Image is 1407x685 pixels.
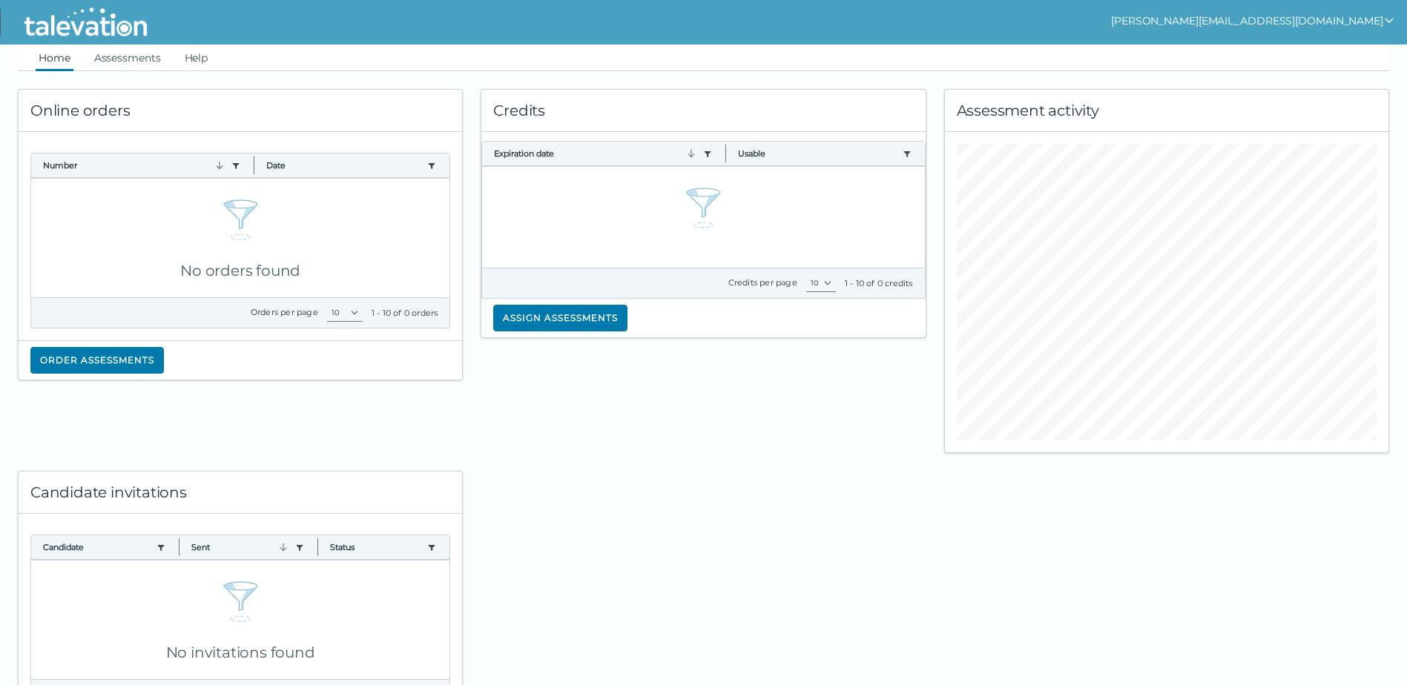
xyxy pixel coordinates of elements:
[43,541,151,553] button: Candidate
[330,541,421,553] button: Status
[19,90,462,132] div: Online orders
[180,262,300,279] span: No orders found
[19,471,462,514] div: Candidate invitations
[251,307,318,317] label: Orders per page
[372,307,438,319] div: 1 - 10 of 0 orders
[30,347,164,374] button: Order assessments
[91,44,164,71] a: Assessments
[1111,12,1395,30] button: show user actions
[266,159,422,171] button: Date
[721,137,731,169] button: Column resize handle
[182,44,211,71] a: Help
[313,531,323,563] button: Column resize handle
[249,149,259,181] button: Column resize handle
[493,305,627,331] button: Assign assessments
[191,541,289,553] button: Sent
[43,159,225,171] button: Number
[18,4,154,41] img: Talevation_Logo_Transparent_white.png
[481,90,925,132] div: Credits
[36,44,73,71] a: Home
[728,277,797,288] label: Credits per page
[174,531,184,563] button: Column resize handle
[738,148,897,159] button: Usable
[945,90,1388,132] div: Assessment activity
[494,148,697,159] button: Expiration date
[166,643,315,661] span: No invitations found
[845,277,913,289] div: 1 - 10 of 0 credits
